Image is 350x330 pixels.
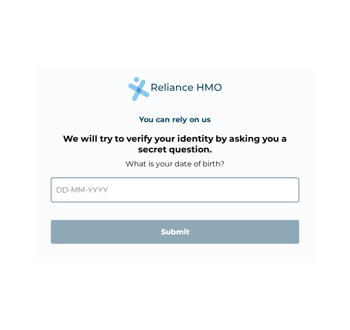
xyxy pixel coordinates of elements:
[126,159,224,168] label: What is your date of birth?
[128,77,222,101] img: Reliance Health's Logo
[51,220,299,244] input: Submit
[139,115,211,124] h4: You can rely on us
[51,178,299,202] input: DD-MM-YYYY
[51,133,299,155] h3: We will try to verify your identity by asking you a secret question.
